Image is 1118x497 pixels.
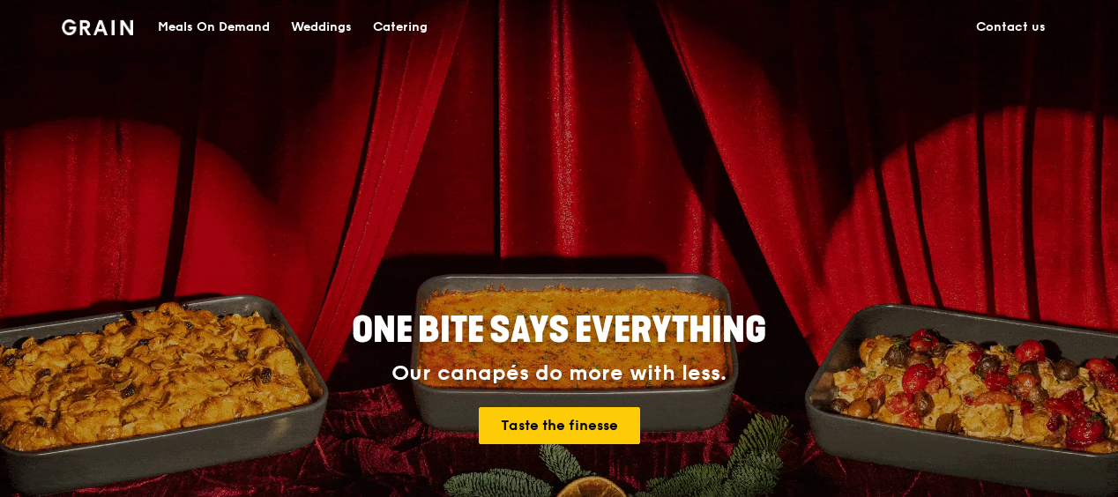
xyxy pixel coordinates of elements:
div: Catering [373,1,428,54]
div: Our canapés do more with less. [242,361,876,386]
a: Taste the finesse [479,407,640,444]
a: Catering [362,1,438,54]
a: Contact us [965,1,1056,54]
div: Weddings [291,1,352,54]
img: Grain [62,19,133,35]
span: ONE BITE SAYS EVERYTHING [352,309,766,352]
a: Weddings [280,1,362,54]
div: Meals On Demand [158,1,270,54]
